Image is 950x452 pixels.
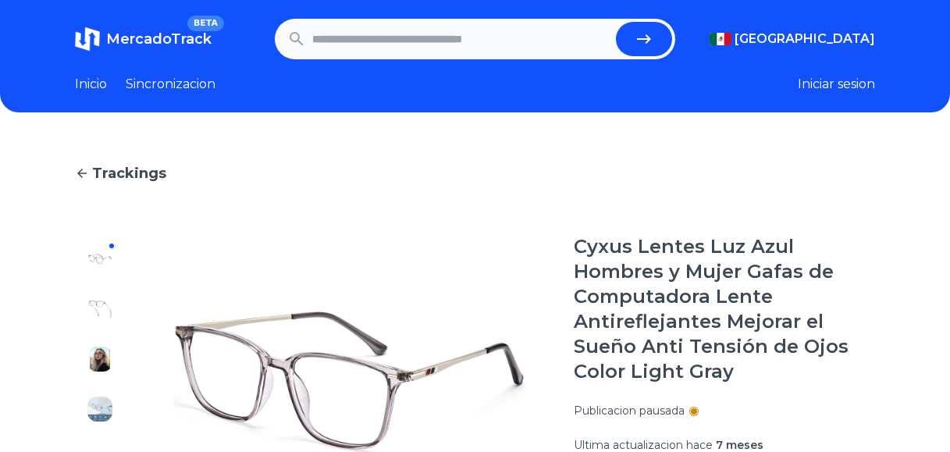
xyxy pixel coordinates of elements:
[798,75,875,94] button: Iniciar sesion
[710,33,731,45] img: Mexico
[187,16,224,31] span: BETA
[75,27,100,52] img: MercadoTrack
[574,438,713,452] span: Ultima actualizacion hace
[75,75,107,94] a: Inicio
[75,162,875,184] a: Trackings
[87,347,112,372] img: Cyxus Lentes Luz Azul Hombres y Mujer Gafas de Computadora Lente Antireflejantes Mejorar el Sueño...
[716,438,763,452] span: 7 meses
[106,30,212,48] span: MercadoTrack
[87,397,112,422] img: Cyxus Lentes Luz Azul Hombres y Mujer Gafas de Computadora Lente Antireflejantes Mejorar el Sueño...
[75,27,212,52] a: MercadoTrackBETA
[574,403,685,418] p: Publicacion pausada
[92,162,166,184] span: Trackings
[574,234,875,384] h1: Cyxus Lentes Luz Azul Hombres y Mujer Gafas de Computadora Lente Antireflejantes Mejorar el Sueño...
[87,297,112,322] img: Cyxus Lentes Luz Azul Hombres y Mujer Gafas de Computadora Lente Antireflejantes Mejorar el Sueño...
[126,75,215,94] a: Sincronizacion
[735,30,875,48] span: [GEOGRAPHIC_DATA]
[710,30,875,48] button: [GEOGRAPHIC_DATA]
[87,247,112,272] img: Cyxus Lentes Luz Azul Hombres y Mujer Gafas de Computadora Lente Antireflejantes Mejorar el Sueño...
